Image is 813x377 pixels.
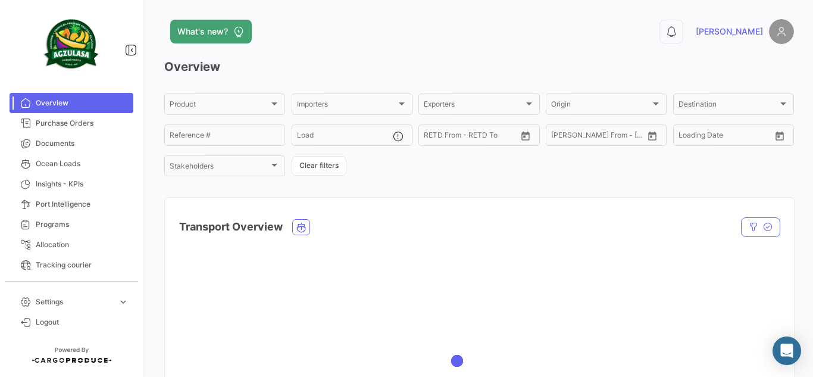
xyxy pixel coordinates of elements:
[177,26,228,38] span: What's new?
[424,102,523,110] span: Exporters
[424,133,440,141] input: From
[293,220,309,235] button: Ocean
[10,93,133,113] a: Overview
[36,199,129,210] span: Port Intelligence
[42,14,101,74] img: agzulasa-logo.png
[36,138,129,149] span: Documents
[517,127,534,145] button: Open calendar
[36,98,129,108] span: Overview
[10,275,133,295] a: Sensors
[10,154,133,174] a: Ocean Loads
[703,133,748,141] input: To
[696,26,763,38] span: [PERSON_NAME]
[769,19,794,44] img: placeholder-user.png
[36,118,129,129] span: Purchase Orders
[10,255,133,275] a: Tracking courier
[10,194,133,214] a: Port Intelligence
[678,133,695,141] input: From
[36,219,129,230] span: Programs
[10,174,133,194] a: Insights - KPIs
[551,133,568,141] input: From
[170,164,269,172] span: Stakeholders
[292,156,346,176] button: Clear filters
[36,297,113,307] span: Settings
[118,297,129,307] span: expand_more
[297,102,396,110] span: Importers
[36,158,129,169] span: Ocean Loads
[36,317,129,328] span: Logout
[10,214,133,235] a: Programs
[10,235,133,255] a: Allocation
[36,179,129,189] span: Insights - KPIs
[643,127,661,145] button: Open calendar
[10,113,133,133] a: Purchase Orders
[170,20,252,43] button: What's new?
[773,337,801,365] div: Abrir Intercom Messenger
[179,219,283,235] h4: Transport Overview
[771,127,789,145] button: Open calendar
[164,58,794,75] h3: Overview
[576,133,620,141] input: To
[551,102,651,110] span: Origin
[678,102,778,110] span: Destination
[170,102,269,110] span: Product
[36,239,129,250] span: Allocation
[449,133,493,141] input: To
[36,260,129,270] span: Tracking courier
[10,133,133,154] a: Documents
